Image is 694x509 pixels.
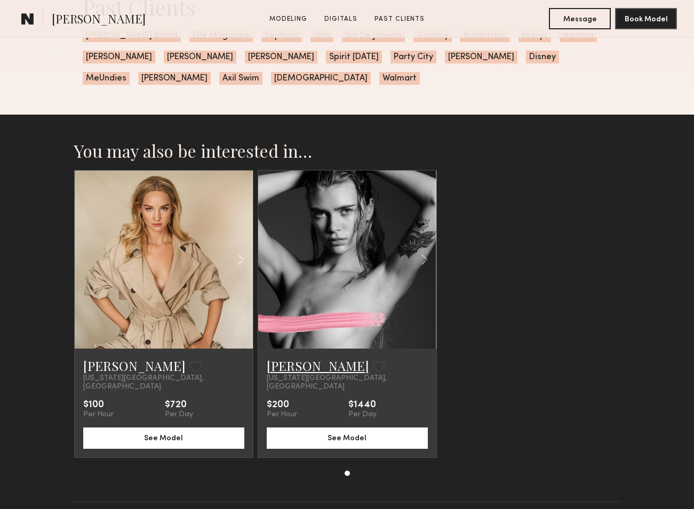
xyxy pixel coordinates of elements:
[267,433,428,442] a: See Model
[445,51,517,63] span: [PERSON_NAME]
[549,8,611,29] button: Message
[83,410,114,419] div: Per Hour
[83,72,130,85] span: MeUndies
[526,51,559,63] span: Disney
[348,410,377,419] div: Per Day
[271,72,371,85] span: [DEMOGRAPHIC_DATA]
[138,72,211,85] span: [PERSON_NAME]
[267,357,369,374] a: [PERSON_NAME]
[245,51,317,63] span: [PERSON_NAME]
[379,72,420,85] span: Walmart
[267,410,297,419] div: Per Hour
[83,400,114,410] div: $100
[83,374,244,391] span: [US_STATE][GEOGRAPHIC_DATA], [GEOGRAPHIC_DATA]
[267,400,297,410] div: $200
[74,140,620,161] h2: You may also be interested in…
[265,14,312,24] a: Modeling
[348,400,377,410] div: $1440
[326,51,382,63] span: Spirit [DATE]
[267,374,428,391] span: [US_STATE][GEOGRAPHIC_DATA], [GEOGRAPHIC_DATA]
[165,400,193,410] div: $720
[390,51,436,63] span: Party City
[83,427,244,449] button: See Model
[320,14,362,24] a: Digitals
[219,72,262,85] span: Axil Swim
[83,433,244,442] a: See Model
[52,11,146,29] span: [PERSON_NAME]
[83,357,186,374] a: [PERSON_NAME]
[164,51,236,63] span: [PERSON_NAME]
[83,51,155,63] span: [PERSON_NAME]
[615,14,677,23] a: Book Model
[267,427,428,449] button: See Model
[165,410,193,419] div: Per Day
[370,14,429,24] a: Past Clients
[615,8,677,29] button: Book Model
